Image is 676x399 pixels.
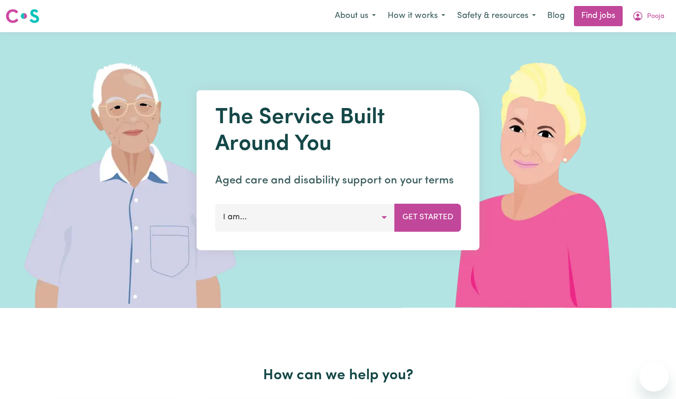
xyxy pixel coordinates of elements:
[626,6,670,26] button: My Account
[215,105,461,158] h1: The Service Built Around You
[451,6,542,26] button: Safety & resources
[647,11,665,22] span: Pooja
[215,172,461,189] p: Aged care and disability support on your terms
[215,204,395,231] button: I am...
[639,362,669,392] iframe: Button to launch messaging window
[6,6,40,27] a: Careseekers logo
[6,8,40,24] img: Careseekers logo
[395,204,461,231] button: Get Started
[329,6,382,26] button: About us
[574,6,623,26] a: Find jobs
[40,367,636,384] h2: How can we help you?
[542,6,570,26] a: Blog
[382,6,451,26] button: How it works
